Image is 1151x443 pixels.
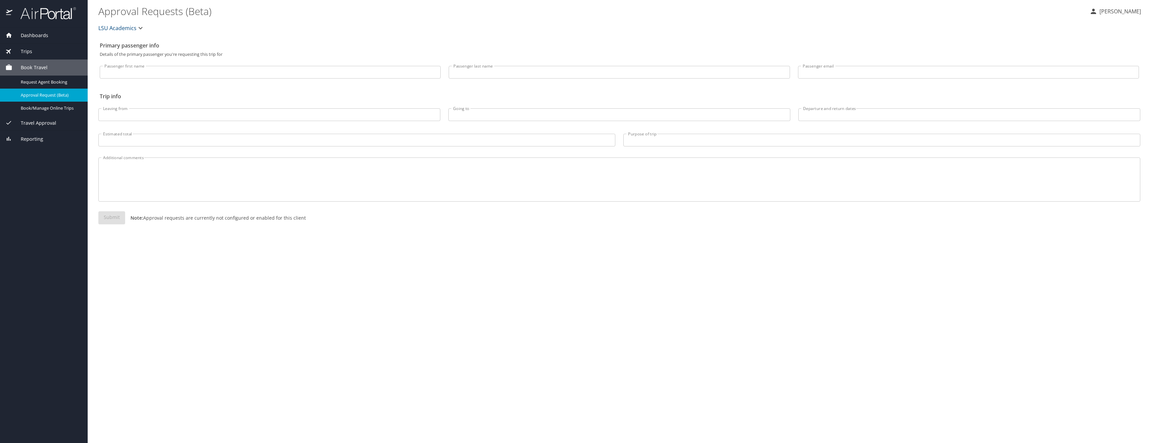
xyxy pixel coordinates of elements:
[12,32,48,39] span: Dashboards
[98,23,137,33] span: LSU Academics
[1087,5,1144,17] button: [PERSON_NAME]
[12,119,56,127] span: Travel Approval
[98,1,1084,21] h1: Approval Requests (Beta)
[125,214,306,221] p: Approval requests are currently not configured or enabled for this client
[6,7,13,20] img: icon-airportal.png
[130,215,143,221] strong: Note:
[21,105,80,111] span: Book/Manage Online Trips
[12,48,32,55] span: Trips
[12,135,43,143] span: Reporting
[100,52,1139,57] p: Details of the primary passenger you're requesting this trip for
[96,21,147,35] button: LSU Academics
[100,91,1139,102] h2: Trip info
[13,7,76,20] img: airportal-logo.png
[100,40,1139,51] h2: Primary passenger info
[21,92,80,98] span: Approval Request (Beta)
[1097,7,1141,15] p: [PERSON_NAME]
[12,64,48,71] span: Book Travel
[21,79,80,85] span: Request Agent Booking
